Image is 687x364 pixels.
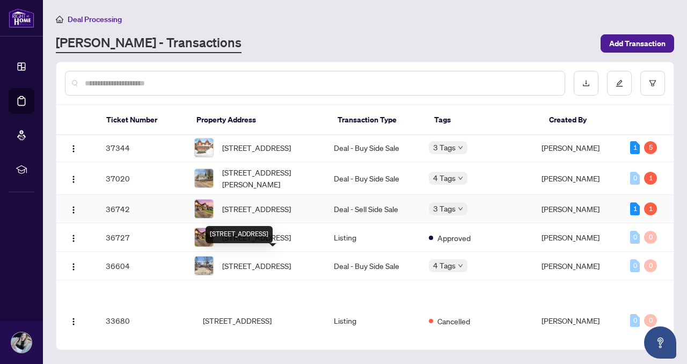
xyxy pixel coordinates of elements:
a: [PERSON_NAME] - Transactions [56,34,242,53]
span: [STREET_ADDRESS] [203,315,272,326]
div: 0 [644,314,657,327]
button: Open asap [644,326,676,359]
td: Listing [325,223,420,252]
div: 1 [630,141,640,154]
span: [STREET_ADDRESS] [222,142,291,154]
div: 0 [644,259,657,272]
span: down [458,263,463,268]
span: down [458,206,463,212]
span: [PERSON_NAME] [542,232,600,242]
span: [PERSON_NAME] [542,316,600,325]
span: 4 Tags [433,172,456,184]
button: Logo [65,139,82,156]
td: 36727 [97,223,186,252]
button: Add Transaction [601,34,674,53]
div: 0 [630,314,640,327]
img: thumbnail-img [195,200,213,218]
img: Logo [69,263,78,271]
img: Profile Icon [11,332,32,353]
span: [STREET_ADDRESS] [222,260,291,272]
img: thumbnail-img [195,257,213,275]
span: 4 Tags [433,259,456,272]
td: Deal - Buy Side Sale [325,252,420,280]
span: [PERSON_NAME] [542,143,600,152]
img: thumbnail-img [195,228,213,246]
span: download [582,79,590,87]
button: Logo [65,257,82,274]
button: Logo [65,170,82,187]
div: 0 [630,259,640,272]
div: 0 [630,231,640,244]
span: 3 Tags [433,141,456,154]
td: Listing [325,280,420,361]
img: Logo [69,206,78,214]
th: Transaction Type [329,105,426,135]
td: 33680 [97,280,186,361]
td: Deal - Buy Side Sale [325,162,420,195]
span: Cancelled [437,315,470,327]
span: 3 Tags [433,202,456,215]
span: [PERSON_NAME] [542,173,600,183]
th: Property Address [188,105,330,135]
td: 37020 [97,162,186,195]
button: Logo [65,312,82,329]
span: filter [649,79,656,87]
img: thumbnail-img [195,139,213,157]
span: home [56,16,63,23]
td: Deal - Buy Side Sale [325,134,420,162]
button: download [574,71,598,96]
div: 0 [630,172,640,185]
div: 5 [644,141,657,154]
td: 36604 [97,252,186,280]
span: [STREET_ADDRESS] [222,203,291,215]
img: Logo [69,144,78,153]
th: Created By [540,105,618,135]
img: Logo [69,317,78,326]
button: Logo [65,200,82,217]
div: 1 [644,172,657,185]
button: edit [607,71,632,96]
span: edit [616,79,623,87]
button: filter [640,71,665,96]
td: 36742 [97,195,186,223]
td: 37344 [97,134,186,162]
img: Logo [69,175,78,184]
div: [STREET_ADDRESS] [206,226,273,243]
td: Deal - Sell Side Sale [325,195,420,223]
img: thumbnail-img [195,169,213,187]
th: Ticket Number [98,105,188,135]
span: Deal Processing [68,14,122,24]
button: Logo [65,229,82,246]
div: 0 [644,231,657,244]
img: logo [9,8,34,28]
div: 1 [644,202,657,215]
span: Approved [437,232,471,244]
span: [PERSON_NAME] [542,261,600,271]
span: down [458,145,463,150]
span: [PERSON_NAME] [542,204,600,214]
img: Logo [69,234,78,243]
div: 1 [630,202,640,215]
span: Add Transaction [609,35,666,52]
th: Tags [426,105,540,135]
span: down [458,176,463,181]
span: [STREET_ADDRESS][PERSON_NAME] [222,166,317,190]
